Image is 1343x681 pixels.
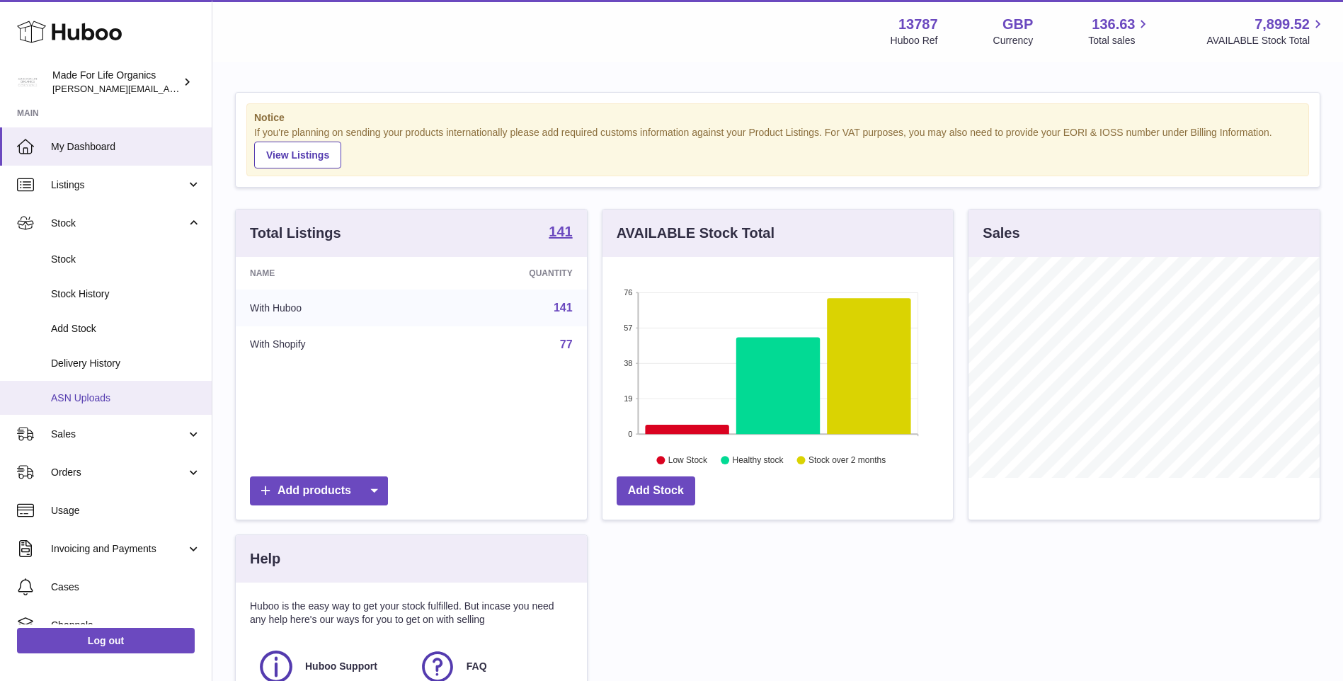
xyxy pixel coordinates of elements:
a: 136.63 Total sales [1088,15,1151,47]
img: geoff.winwood@madeforlifeorganics.com [17,71,38,93]
th: Name [236,257,425,290]
a: Add products [250,476,388,505]
span: Usage [51,504,201,517]
div: Currency [993,34,1034,47]
span: Invoicing and Payments [51,542,186,556]
p: Huboo is the easy way to get your stock fulfilled. But incase you need any help here's our ways f... [250,600,573,626]
text: Stock over 2 months [808,455,886,465]
div: If you're planning on sending your products internationally please add required customs informati... [254,126,1301,168]
text: 19 [624,394,632,403]
strong: GBP [1002,15,1033,34]
td: With Huboo [236,290,425,326]
a: View Listings [254,142,341,168]
span: Channels [51,619,201,632]
h3: Help [250,549,280,568]
strong: 141 [549,224,572,239]
text: Healthy stock [732,455,784,465]
span: 136.63 [1092,15,1135,34]
text: 38 [624,359,632,367]
span: Stock History [51,287,201,301]
h3: Total Listings [250,224,341,243]
a: 141 [554,302,573,314]
strong: 13787 [898,15,938,34]
span: Listings [51,178,186,192]
span: Total sales [1088,34,1151,47]
th: Quantity [425,257,586,290]
span: Sales [51,428,186,441]
span: Delivery History [51,357,201,370]
span: [PERSON_NAME][EMAIL_ADDRESS][PERSON_NAME][DOMAIN_NAME] [52,83,360,94]
a: Add Stock [617,476,695,505]
a: 141 [549,224,572,241]
a: 77 [560,338,573,350]
a: Log out [17,628,195,653]
text: 57 [624,324,632,332]
span: Stock [51,217,186,230]
span: Orders [51,466,186,479]
text: Low Stock [668,455,708,465]
span: My Dashboard [51,140,201,154]
span: FAQ [467,660,487,673]
h3: Sales [983,224,1019,243]
text: 76 [624,288,632,297]
a: 7,899.52 AVAILABLE Stock Total [1206,15,1326,47]
span: AVAILABLE Stock Total [1206,34,1326,47]
div: Huboo Ref [891,34,938,47]
span: ASN Uploads [51,391,201,405]
div: Made For Life Organics [52,69,180,96]
text: 0 [628,430,632,438]
span: Add Stock [51,322,201,336]
h3: AVAILABLE Stock Total [617,224,775,243]
strong: Notice [254,111,1301,125]
span: Stock [51,253,201,266]
span: 7,899.52 [1255,15,1310,34]
td: With Shopify [236,326,425,363]
span: Huboo Support [305,660,377,673]
span: Cases [51,580,201,594]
